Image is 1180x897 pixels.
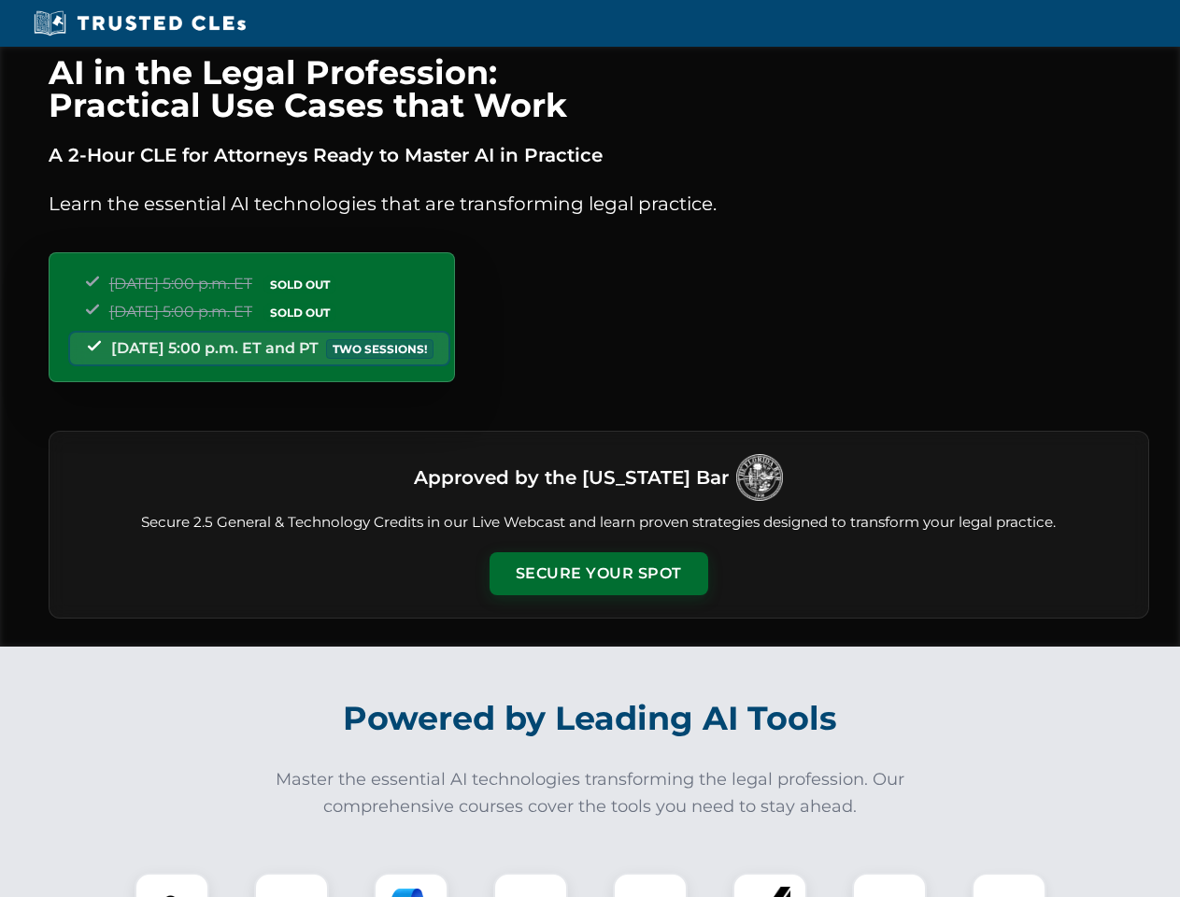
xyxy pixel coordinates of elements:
h3: Approved by the [US_STATE] Bar [414,461,729,494]
img: Trusted CLEs [28,9,251,37]
p: A 2-Hour CLE for Attorneys Ready to Master AI in Practice [49,140,1149,170]
p: Learn the essential AI technologies that are transforming legal practice. [49,189,1149,219]
img: Logo [736,454,783,501]
span: [DATE] 5:00 p.m. ET [109,303,252,320]
h1: AI in the Legal Profession: Practical Use Cases that Work [49,56,1149,121]
span: SOLD OUT [263,303,336,322]
span: [DATE] 5:00 p.m. ET [109,275,252,292]
h2: Powered by Leading AI Tools [73,686,1108,751]
p: Secure 2.5 General & Technology Credits in our Live Webcast and learn proven strategies designed ... [72,512,1126,534]
p: Master the essential AI technologies transforming the legal profession. Our comprehensive courses... [263,766,917,820]
span: SOLD OUT [263,275,336,294]
button: Secure Your Spot [490,552,708,595]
